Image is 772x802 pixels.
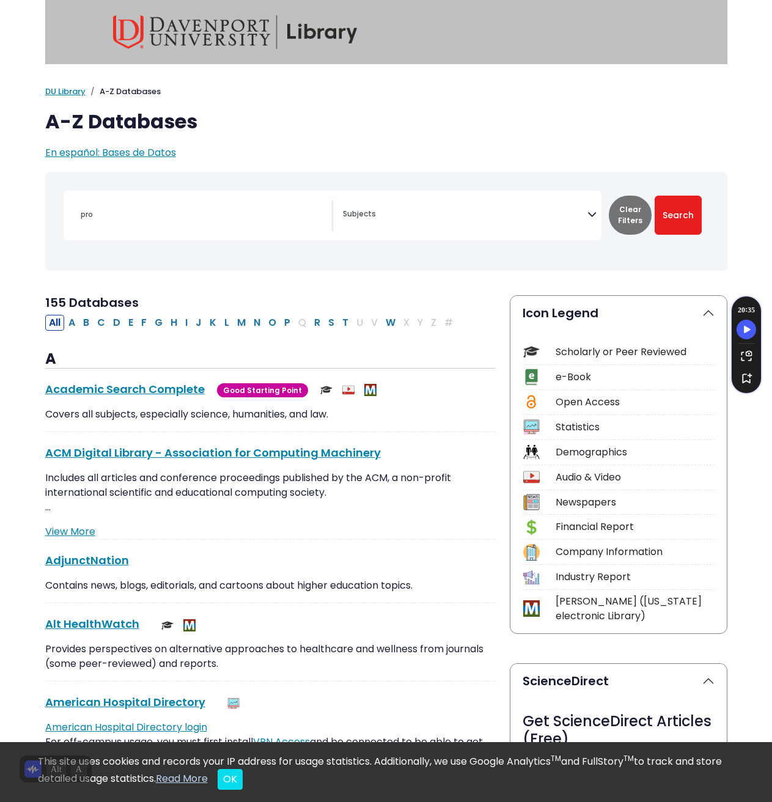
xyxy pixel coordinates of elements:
button: Filter Results W [382,315,399,331]
img: Icon Statistics [523,419,540,435]
button: Filter Results T [339,315,352,331]
a: American Hospital Directory login [45,720,207,734]
span: Good Starting Point [217,383,308,397]
a: American Hospital Directory [45,694,205,710]
div: Company Information [556,545,715,559]
button: Filter Results R [311,315,324,331]
div: Alpha-list to filter by first letter of database name [45,315,458,329]
img: Icon Newspapers [523,494,540,510]
h3: A [45,350,495,369]
button: Filter Results D [109,315,124,331]
button: Filter Results L [221,315,233,331]
img: Icon Company Information [523,544,540,561]
button: ScienceDirect [510,664,727,698]
button: Filter Results H [167,315,181,331]
h3: Get ScienceDirect Articles (Free) [523,713,715,748]
button: Filter Results M [233,315,249,331]
button: Filter Results B [79,315,93,331]
div: e-Book [556,370,715,384]
a: En español: Bases de Datos [45,145,176,160]
sup: TM [623,753,634,763]
a: ACM Digital Library - Association for Computing Machinery [45,445,381,460]
div: Audio & Video [556,470,715,485]
img: MeL (Michigan electronic Library) [364,384,377,396]
button: Filter Results J [192,315,205,331]
img: Icon Financial Report [523,519,540,535]
img: MeL (Michigan electronic Library) [183,619,196,631]
button: Filter Results N [250,315,264,331]
input: Search database by title or keyword [73,205,332,223]
p: Covers all subjects, especially science, humanities, and law. [45,407,495,422]
button: Filter Results K [206,315,220,331]
button: Filter Results A [65,315,79,331]
img: Icon Open Access [524,394,539,410]
div: Scholarly or Peer Reviewed [556,345,715,359]
a: VPN Access [253,735,310,749]
button: Submit for Search Results [655,196,702,235]
a: Alt HealthWatch [45,616,139,631]
img: Scholarly or Peer Reviewed [320,384,333,396]
img: Audio & Video [342,384,355,396]
button: Filter Results I [182,315,191,331]
div: Open Access [556,395,715,410]
img: Icon Demographics [523,444,540,460]
nav: breadcrumb [45,86,727,98]
img: Icon Audio & Video [523,469,540,485]
p: Contains news, blogs, editorials, and cartoons about higher education topics. [45,578,495,593]
span: 155 Databases [45,294,139,311]
button: Filter Results G [151,315,166,331]
button: Filter Results S [325,315,338,331]
a: Academic Search Complete [45,381,205,397]
div: This site uses cookies and records your IP address for usage statistics. Additionally, we use Goo... [38,754,735,790]
button: Filter Results E [125,315,137,331]
p: For off-campus usage, you must first install and be connected to be able to get access to… [45,720,495,764]
a: DU Library [45,86,86,97]
p: Provides perspectives on alternative approaches to healthcare and wellness from journals (some pe... [45,642,495,671]
div: Demographics [556,445,715,460]
div: Financial Report [556,520,715,534]
button: Clear Filters [609,196,652,235]
textarea: Search [343,210,587,220]
div: Newspapers [556,495,715,510]
button: Filter Results O [265,315,280,331]
nav: Search filters [45,172,727,271]
sup: TM [551,753,561,763]
h1: A-Z Databases [45,110,727,133]
button: All [45,315,64,331]
button: Filter Results C [94,315,109,331]
img: Icon Scholarly or Peer Reviewed [523,344,540,360]
div: [PERSON_NAME] ([US_STATE] electronic Library) [556,594,715,624]
img: Icon MeL (Michigan electronic Library) [523,600,540,617]
img: Davenport University Library [113,15,358,49]
img: Icon Industry Report [523,569,540,586]
div: Statistics [556,420,715,435]
button: Icon Legend [510,296,727,330]
a: Read More [156,771,208,785]
p: Includes all articles and conference proceedings published by the ACM, a non-profit international... [45,471,495,515]
a: AdjunctNation [45,553,129,568]
img: Scholarly or Peer Reviewed [161,619,174,631]
button: Close [218,769,243,790]
div: Industry Report [556,570,715,584]
a: View More [45,524,95,539]
button: Filter Results P [281,315,294,331]
img: Statistics [227,697,240,710]
img: Icon e-Book [523,369,540,385]
button: Filter Results F [138,315,150,331]
li: A-Z Databases [86,86,161,98]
